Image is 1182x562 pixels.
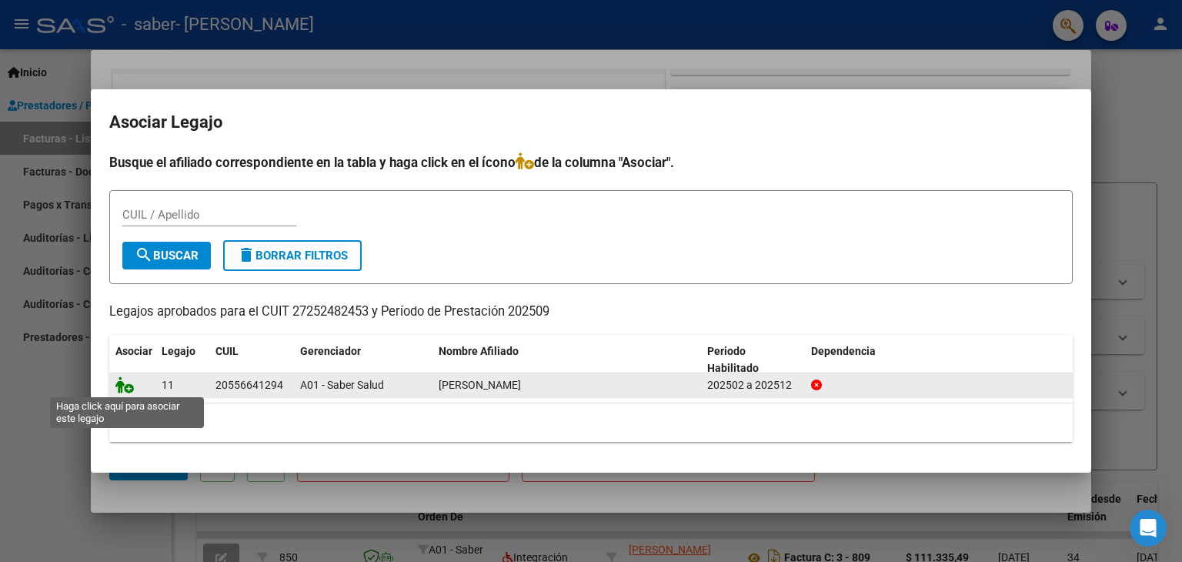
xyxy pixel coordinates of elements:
[701,335,805,386] datatable-header-cell: Periodo Habilitado
[811,345,876,357] span: Dependencia
[237,249,348,263] span: Borrar Filtros
[223,240,362,271] button: Borrar Filtros
[294,335,432,386] datatable-header-cell: Gerenciador
[439,379,521,391] span: DIAZ FACUNDO EMANUEL
[1130,510,1167,547] iframe: Intercom live chat
[215,345,239,357] span: CUIL
[109,303,1073,322] p: Legajos aprobados para el CUIT 27252482453 y Período de Prestación 202509
[109,335,155,386] datatable-header-cell: Asociar
[135,246,153,264] mat-icon: search
[237,246,255,264] mat-icon: delete
[439,345,519,357] span: Nombre Afiliado
[215,376,283,394] div: 20556641294
[109,152,1073,172] h4: Busque el afiliado correspondiente en la tabla y haga click en el ícono de la columna "Asociar".
[115,345,152,357] span: Asociar
[805,335,1073,386] datatable-header-cell: Dependencia
[109,108,1073,137] h2: Asociar Legajo
[432,335,701,386] datatable-header-cell: Nombre Afiliado
[122,242,211,269] button: Buscar
[707,345,759,375] span: Periodo Habilitado
[707,376,799,394] div: 202502 a 202512
[209,335,294,386] datatable-header-cell: CUIL
[300,379,384,391] span: A01 - Saber Salud
[162,379,174,391] span: 11
[155,335,209,386] datatable-header-cell: Legajo
[162,345,195,357] span: Legajo
[135,249,199,263] span: Buscar
[300,345,361,357] span: Gerenciador
[109,403,1073,442] div: 1 registros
